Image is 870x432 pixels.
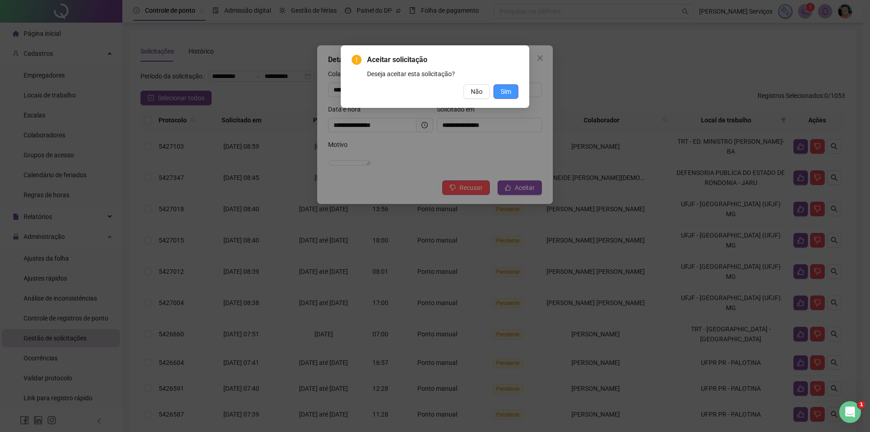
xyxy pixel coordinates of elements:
[367,69,518,79] div: Deseja aceitar esta solicitação?
[839,401,861,423] iframe: Intercom live chat
[493,84,518,99] button: Sim
[352,55,362,65] span: exclamation-circle
[367,54,518,65] span: Aceitar solicitação
[858,401,865,408] span: 1
[501,87,511,97] span: Sim
[464,84,490,99] button: Não
[471,87,483,97] span: Não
